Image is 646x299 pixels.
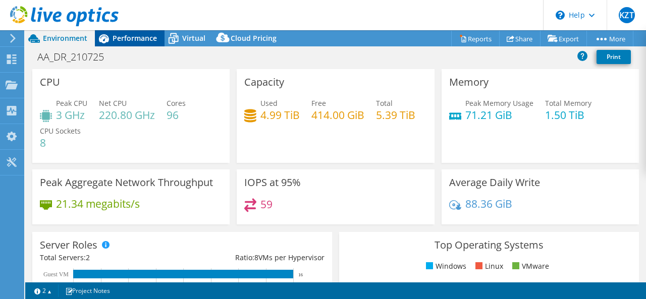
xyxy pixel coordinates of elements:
h4: 71.21 GiB [465,109,533,121]
span: Virtual [182,33,205,43]
div: Ratio: VMs per Hypervisor [182,252,325,263]
h4: 4.99 TiB [260,109,300,121]
div: Total Servers: [40,252,182,263]
a: Print [597,50,631,64]
a: Reports [451,31,500,46]
span: 2 [86,253,90,262]
h3: Top Operating Systems [347,240,631,251]
h4: 8 [40,137,81,148]
li: Linux [473,261,503,272]
span: Cores [167,98,186,108]
a: Export [540,31,587,46]
a: 2 [27,284,59,297]
span: CPU Sockets [40,126,81,136]
span: KZT [619,7,635,23]
h4: 59 [260,199,273,210]
h4: 220.80 GHz [99,109,155,121]
a: Project Notes [58,284,117,297]
h4: 21.34 megabits/s [56,198,140,209]
span: Performance [113,33,157,43]
span: 8 [254,253,258,262]
text: 16 [298,272,303,277]
span: Environment [43,33,87,43]
a: Share [499,31,541,46]
span: Peak Memory Usage [465,98,533,108]
span: Total Memory [545,98,591,108]
h4: 96 [167,109,186,121]
h3: IOPS at 95% [244,177,301,188]
span: Used [260,98,278,108]
h4: 3 GHz [56,109,87,121]
h3: Capacity [244,77,284,88]
h3: Memory [449,77,489,88]
h4: 1.50 TiB [545,109,591,121]
h3: Average Daily Write [449,177,540,188]
h3: CPU [40,77,60,88]
h4: 88.36 GiB [465,198,512,209]
span: Peak CPU [56,98,87,108]
svg: \n [556,11,565,20]
span: Total [376,98,393,108]
h3: Server Roles [40,240,97,251]
a: More [586,31,633,46]
h4: 5.39 TiB [376,109,415,121]
h3: Peak Aggregate Network Throughput [40,177,213,188]
h1: AA_DR_210725 [33,51,120,63]
li: VMware [510,261,549,272]
h4: 414.00 GiB [311,109,364,121]
li: Windows [423,261,466,272]
span: Free [311,98,326,108]
span: Net CPU [99,98,127,108]
text: Guest VM [43,271,69,278]
span: Cloud Pricing [231,33,277,43]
